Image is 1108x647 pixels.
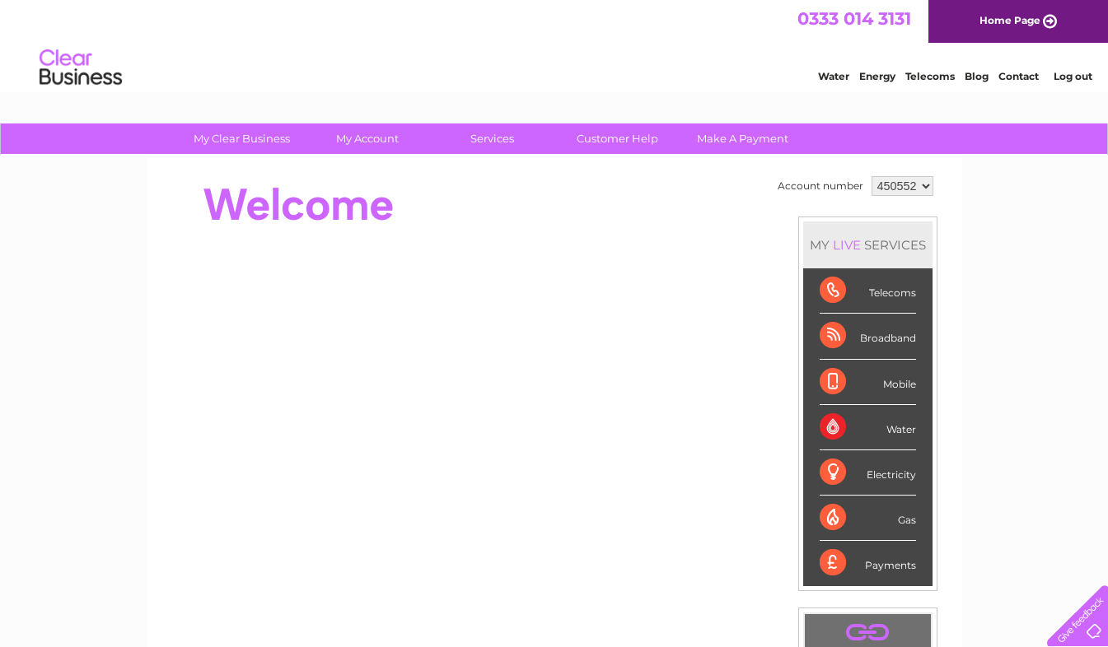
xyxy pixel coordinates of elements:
[820,360,916,405] div: Mobile
[299,123,435,154] a: My Account
[803,221,933,268] div: MY SERVICES
[549,123,685,154] a: Customer Help
[1054,70,1092,82] a: Log out
[174,123,310,154] a: My Clear Business
[424,123,560,154] a: Services
[905,70,955,82] a: Telecoms
[965,70,989,82] a: Blog
[166,9,944,80] div: Clear Business is a trading name of Verastar Limited (registered in [GEOGRAPHIC_DATA] No. 3667643...
[859,70,895,82] a: Energy
[820,405,916,450] div: Water
[774,172,867,200] td: Account number
[809,618,927,647] a: .
[797,8,911,29] a: 0333 014 3131
[820,268,916,314] div: Telecoms
[39,43,123,93] img: logo.png
[818,70,849,82] a: Water
[820,541,916,585] div: Payments
[675,123,811,154] a: Make A Payment
[830,237,864,253] div: LIVE
[820,450,916,496] div: Electricity
[820,496,916,541] div: Gas
[998,70,1039,82] a: Contact
[820,314,916,359] div: Broadband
